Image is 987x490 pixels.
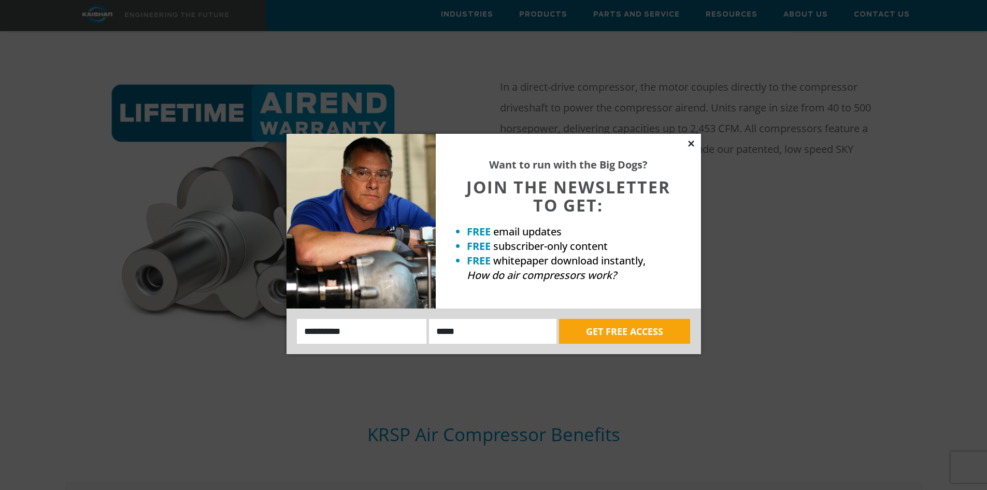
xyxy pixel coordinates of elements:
[559,319,690,344] button: GET FREE ACCESS
[466,176,670,216] span: JOIN THE NEWSLETTER TO GET:
[467,239,491,253] strong: FREE
[493,254,646,268] span: whitepaper download instantly,
[297,319,427,344] input: Name:
[489,158,648,172] strong: Want to run with the Big Dogs?
[467,254,491,268] strong: FREE
[686,139,696,148] button: Close
[493,239,608,253] span: subscriber-only content
[467,268,617,282] em: How do air compressors work?
[493,225,562,239] span: email updates
[467,225,491,239] strong: FREE
[429,319,556,344] input: Email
